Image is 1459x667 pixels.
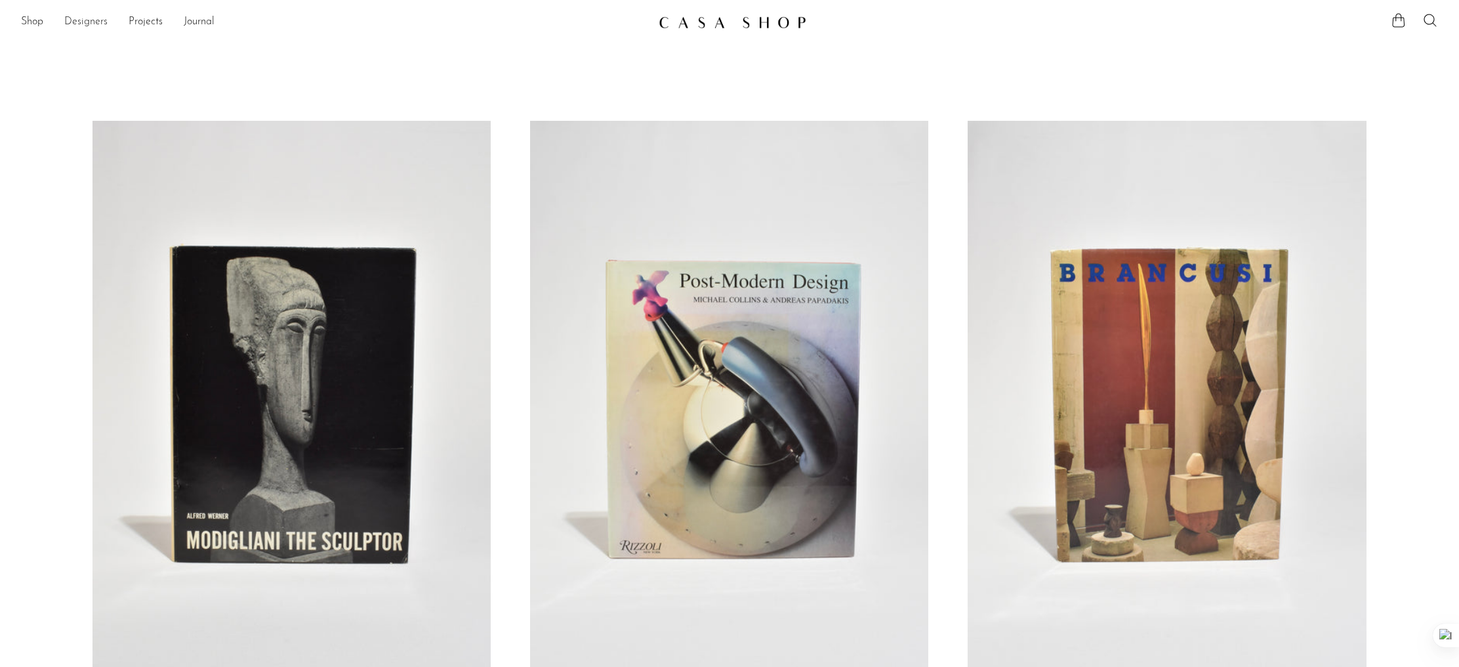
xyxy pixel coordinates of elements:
[21,11,648,33] ul: NEW HEADER MENU
[129,14,163,31] a: Projects
[184,14,215,31] a: Journal
[21,11,648,33] nav: Desktop navigation
[64,14,108,31] a: Designers
[21,14,43,31] a: Shop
